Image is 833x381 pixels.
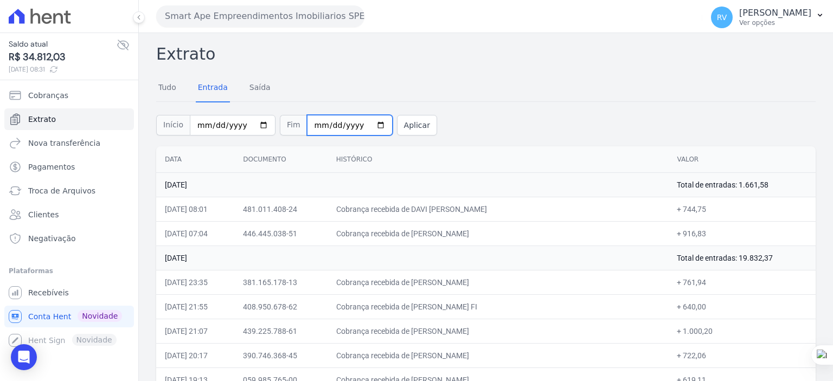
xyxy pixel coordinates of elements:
[739,18,811,27] p: Ver opções
[328,319,669,343] td: Cobrança recebida de [PERSON_NAME]
[668,343,816,367] td: + 722,06
[11,344,37,370] div: Open Intercom Messenger
[668,172,816,197] td: Total de entradas: 1.661,58
[28,185,95,196] span: Troca de Arquivos
[234,221,327,246] td: 446.445.038-51
[78,310,122,322] span: Novidade
[4,108,134,130] a: Extrato
[668,319,816,343] td: + 1.000,20
[28,138,100,148] span: Nova transferência
[156,343,234,367] td: [DATE] 20:17
[196,74,230,102] a: Entrada
[4,85,134,106] a: Cobranças
[4,156,134,178] a: Pagamentos
[28,209,59,220] span: Clientes
[156,115,190,135] span: Início
[739,8,811,18] p: [PERSON_NAME]
[668,221,816,246] td: + 916,83
[328,294,669,319] td: Cobrança recebida de [PERSON_NAME] FI
[668,146,816,173] th: Valor
[156,146,234,173] th: Data
[668,270,816,294] td: + 761,94
[28,233,76,244] span: Negativação
[156,197,234,221] td: [DATE] 08:01
[4,132,134,154] a: Nova transferência
[156,5,364,27] button: Smart Ape Empreendimentos Imobiliarios SPE LTDA
[156,319,234,343] td: [DATE] 21:07
[668,246,816,270] td: Total de entradas: 19.832,37
[28,287,69,298] span: Recebíveis
[234,146,327,173] th: Documento
[328,197,669,221] td: Cobrança recebida de DAVI [PERSON_NAME]
[28,162,75,172] span: Pagamentos
[328,343,669,367] td: Cobrança recebida de [PERSON_NAME]
[156,74,178,102] a: Tudo
[9,264,130,277] div: Plataformas
[28,90,68,101] span: Cobranças
[234,294,327,319] td: 408.950.678-62
[9,38,117,50] span: Saldo atual
[156,246,668,270] td: [DATE]
[234,197,327,221] td: 481.011.408-24
[328,146,669,173] th: Histórico
[234,319,327,343] td: 439.225.788-61
[234,270,327,294] td: 381.165.178-13
[4,180,134,202] a: Troca de Arquivos
[668,197,816,221] td: + 744,75
[28,114,56,125] span: Extrato
[234,343,327,367] td: 390.746.368-45
[4,306,134,327] a: Conta Hent Novidade
[4,204,134,225] a: Clientes
[702,2,833,33] button: RV [PERSON_NAME] Ver opções
[328,270,669,294] td: Cobrança recebida de [PERSON_NAME]
[4,228,134,249] a: Negativação
[156,270,234,294] td: [DATE] 23:35
[9,50,117,64] span: R$ 34.812,03
[280,115,307,135] span: Fim
[28,311,71,322] span: Conta Hent
[156,294,234,319] td: [DATE] 21:55
[328,221,669,246] td: Cobrança recebida de [PERSON_NAME]
[9,64,117,74] span: [DATE] 08:31
[156,42,816,66] h2: Extrato
[156,221,234,246] td: [DATE] 07:04
[247,74,273,102] a: Saída
[156,172,668,197] td: [DATE]
[9,85,130,351] nav: Sidebar
[717,14,727,21] span: RV
[668,294,816,319] td: + 640,00
[397,115,437,135] button: Aplicar
[4,282,134,303] a: Recebíveis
